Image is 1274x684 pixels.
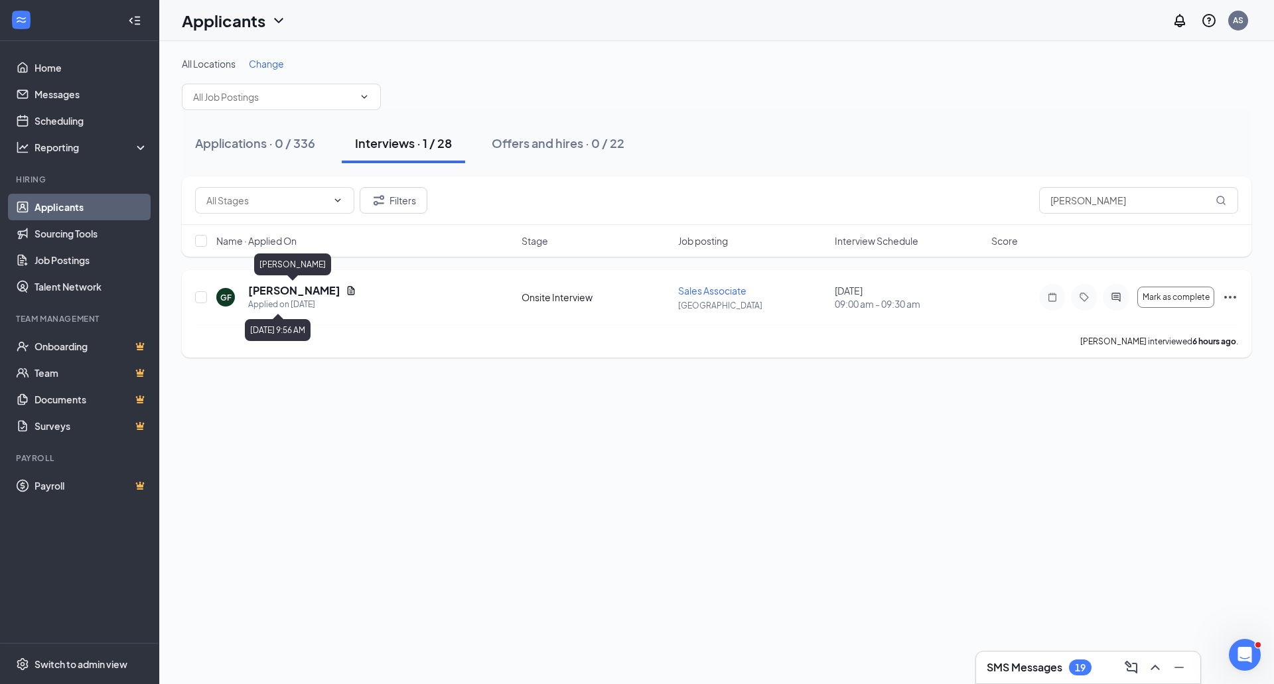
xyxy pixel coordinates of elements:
span: Score [991,234,1018,247]
span: All Locations [182,58,236,70]
div: Interviews · 1 / 28 [355,135,452,151]
svg: Collapse [128,14,141,27]
span: Stage [522,234,548,247]
span: Job posting [678,234,728,247]
h3: SMS Messages [987,660,1062,675]
b: 6 hours ago [1192,336,1236,346]
a: Scheduling [35,107,148,134]
button: ComposeMessage [1121,657,1142,678]
svg: MagnifyingGlass [1216,195,1226,206]
a: Messages [35,81,148,107]
a: Applicants [35,194,148,220]
a: PayrollCrown [35,472,148,499]
svg: ChevronUp [1147,659,1163,675]
svg: ChevronDown [359,92,370,102]
div: [DATE] [835,284,983,310]
div: Team Management [16,313,145,324]
div: Reporting [35,141,149,154]
div: Onsite Interview [522,291,670,304]
a: SurveysCrown [35,413,148,439]
a: Home [35,54,148,81]
iframe: Intercom live chat [1229,639,1261,671]
span: Interview Schedule [835,234,918,247]
div: AS [1233,15,1243,26]
a: Job Postings [35,247,148,273]
a: Sourcing Tools [35,220,148,247]
button: Mark as complete [1137,287,1214,308]
svg: Tag [1076,292,1092,303]
svg: Minimize [1171,659,1187,675]
svg: Document [346,285,356,296]
a: Talent Network [35,273,148,300]
svg: Notifications [1172,13,1188,29]
div: [PERSON_NAME] [254,253,331,275]
input: All Stages [206,193,327,208]
svg: Note [1044,292,1060,303]
div: Offers and hires · 0 / 22 [492,135,624,151]
div: Applied on [DATE] [248,298,356,311]
svg: Analysis [16,141,29,154]
h1: Applicants [182,9,265,32]
svg: ChevronDown [271,13,287,29]
div: [DATE] 9:56 AM [245,319,311,341]
button: Filter Filters [360,187,427,214]
div: GF [220,292,232,303]
svg: Filter [371,192,387,208]
a: TeamCrown [35,360,148,386]
span: Mark as complete [1143,293,1210,302]
div: Applications · 0 / 336 [195,135,315,151]
div: Hiring [16,174,145,185]
a: DocumentsCrown [35,386,148,413]
button: ChevronUp [1145,657,1166,678]
svg: Ellipses [1222,289,1238,305]
svg: ChevronDown [332,195,343,206]
a: OnboardingCrown [35,333,148,360]
div: Switch to admin view [35,657,127,671]
span: Name · Applied On [216,234,297,247]
svg: WorkstreamLogo [15,13,28,27]
div: Payroll [16,452,145,464]
svg: QuestionInfo [1201,13,1217,29]
h5: [PERSON_NAME] [248,283,340,298]
span: Change [249,58,284,70]
input: Search in interviews [1039,187,1238,214]
button: Minimize [1168,657,1190,678]
svg: ComposeMessage [1123,659,1139,675]
svg: Settings [16,657,29,671]
svg: ActiveChat [1108,292,1124,303]
p: [PERSON_NAME] interviewed . [1080,336,1238,347]
p: [GEOGRAPHIC_DATA] [678,300,827,311]
span: 09:00 am - 09:30 am [835,297,983,310]
input: All Job Postings [193,90,354,104]
span: Sales Associate [678,285,746,297]
div: 19 [1075,662,1086,673]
